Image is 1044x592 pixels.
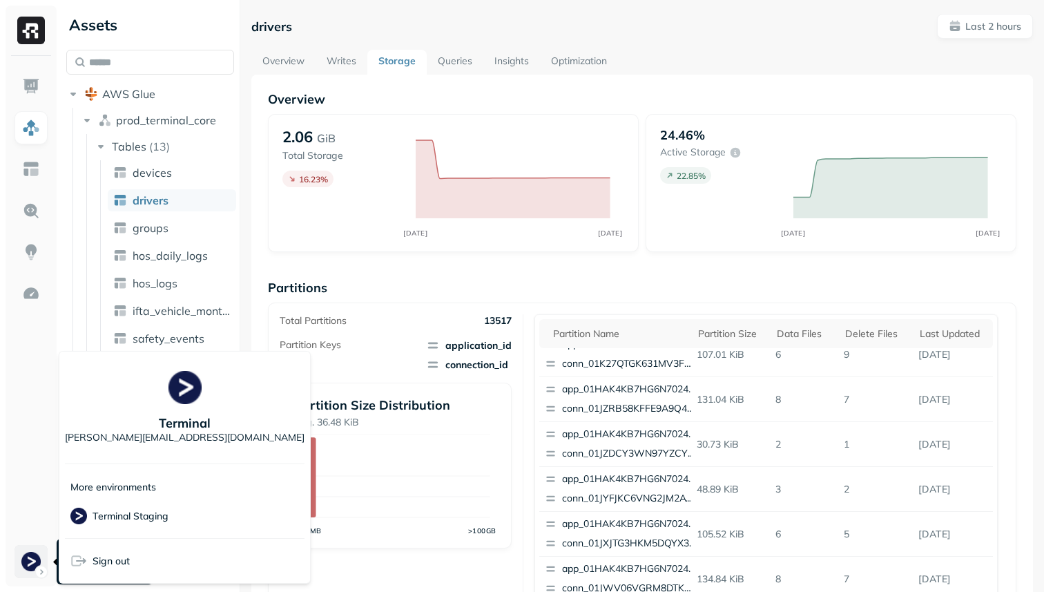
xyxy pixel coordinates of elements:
span: Sign out [93,555,130,568]
img: Terminal Staging [70,508,87,524]
p: Terminal Staging [93,510,168,523]
img: Terminal [168,371,202,404]
p: Terminal [159,415,211,431]
p: [PERSON_NAME][EMAIL_ADDRESS][DOMAIN_NAME] [65,431,304,444]
p: More environments [70,481,156,494]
